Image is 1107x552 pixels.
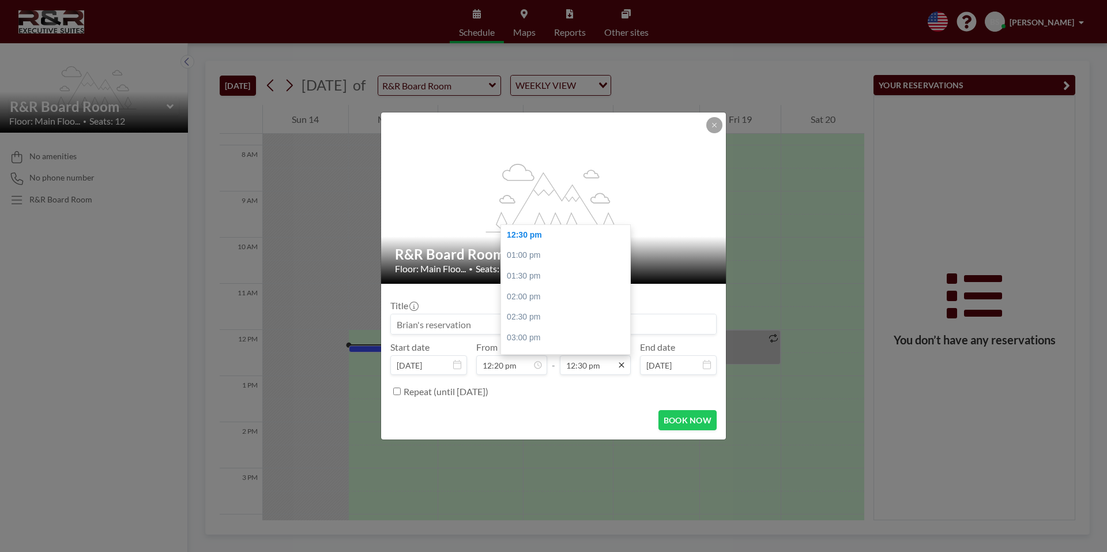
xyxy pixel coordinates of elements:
label: Start date [390,341,430,353]
span: • [469,265,473,273]
h2: R&R Board Room [395,246,713,263]
div: 01:00 pm [501,245,636,266]
label: End date [640,341,675,353]
label: From [476,341,498,353]
div: 03:00 pm [501,328,636,348]
label: Repeat (until [DATE]) [404,386,488,397]
span: Seats: 12 [476,263,511,275]
div: 03:30 pm [501,348,636,369]
div: 01:30 pm [501,266,636,287]
div: 02:00 pm [501,287,636,307]
div: 12:30 pm [501,225,636,246]
span: - [552,346,555,371]
input: Brian's reservation [391,314,716,334]
span: Floor: Main Floo... [395,263,466,275]
button: BOOK NOW [658,410,717,430]
label: Title [390,300,417,311]
div: 02:30 pm [501,307,636,328]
